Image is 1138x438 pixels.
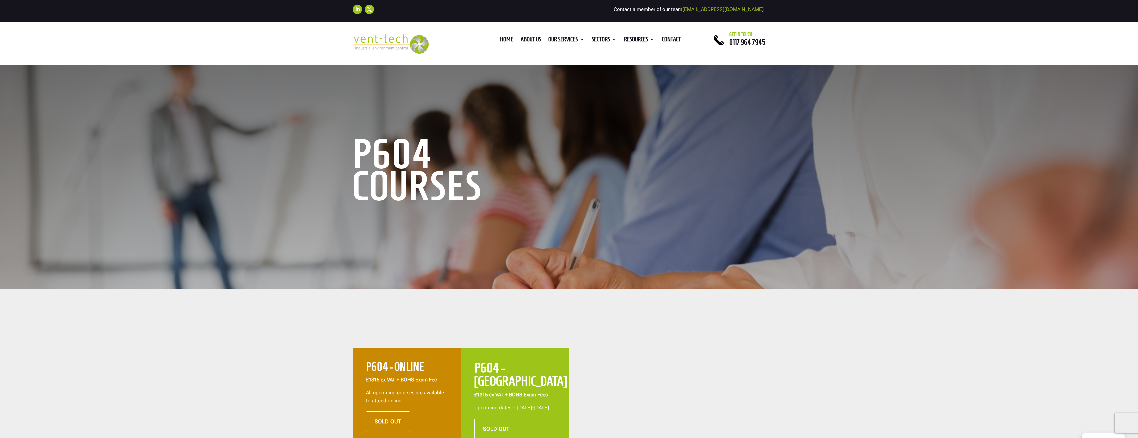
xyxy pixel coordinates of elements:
a: SOLD OUT [366,411,410,432]
a: Follow on LinkedIn [353,5,362,14]
img: 2023-09-27T08_35_16.549ZVENT-TECH---Clear-background [353,34,429,54]
a: [EMAIL_ADDRESS][DOMAIN_NAME] [682,6,764,12]
h2: P604 - ONLINE [366,361,448,376]
a: Home [500,37,513,44]
a: Our Services [548,37,584,44]
a: 0117 964 7945 [729,38,765,46]
a: Follow on X [365,5,374,14]
span: All upcoming courses are available to attend online [366,390,444,404]
a: Sectors [592,37,617,44]
a: Resources [624,37,655,44]
span: £1315 ex VAT + BOHS Exam Fees [474,392,548,398]
p: Upcoming dates – [DATE]-[DATE] [474,404,556,412]
h1: P604 Courses [353,138,556,205]
a: About us [521,37,541,44]
h2: P604 - [GEOGRAPHIC_DATA] [474,361,556,391]
strong: £1315 ex VAT + BOHS Exam Fee [366,377,437,383]
span: Contact a member of our team [614,6,764,12]
a: Contact [662,37,681,44]
span: Get in touch [729,32,752,37]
